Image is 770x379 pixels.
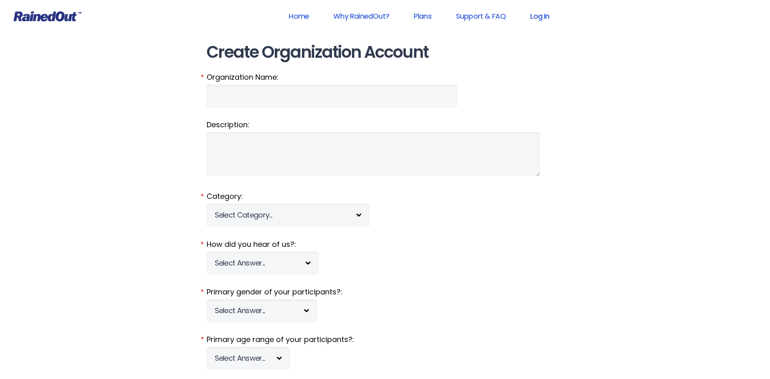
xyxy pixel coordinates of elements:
label: Category: [207,191,564,202]
a: Support & FAQ [445,7,516,25]
a: Plans [403,7,442,25]
h1: Create Organization Account [207,43,564,61]
label: Organization Name: [207,72,564,83]
label: Primary age range of your participants?: [207,334,564,345]
a: Why RainedOut? [323,7,400,25]
a: Log In [520,7,560,25]
label: Description: [207,120,564,130]
a: Home [278,7,319,25]
label: How did you hear of us?: [207,239,564,250]
label: Primary gender of your participants?: [207,287,564,297]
